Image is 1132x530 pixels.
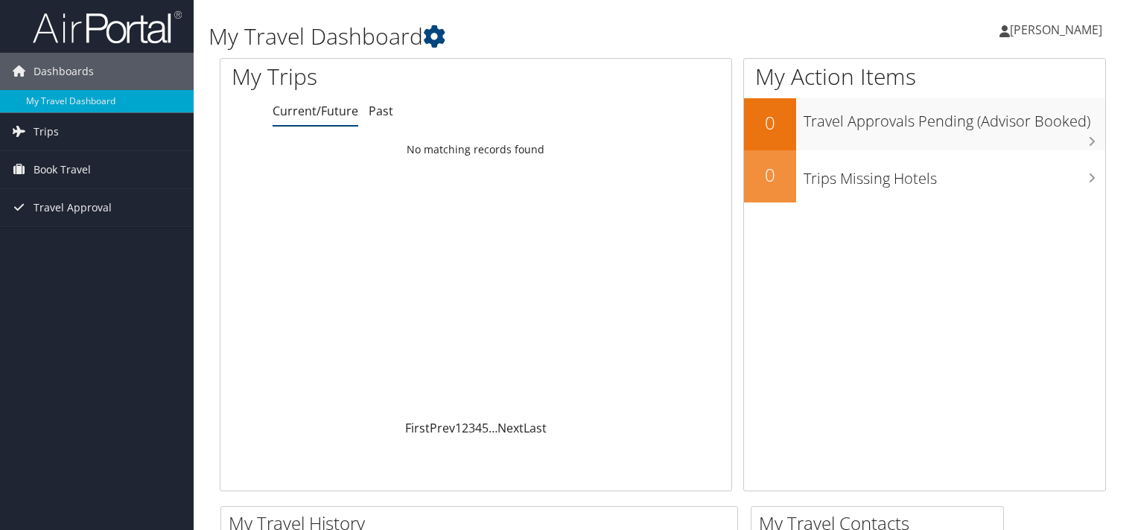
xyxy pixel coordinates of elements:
[524,420,547,436] a: Last
[462,420,468,436] a: 2
[744,61,1105,92] h1: My Action Items
[209,21,814,52] h1: My Travel Dashboard
[475,420,482,436] a: 4
[497,420,524,436] a: Next
[430,420,455,436] a: Prev
[34,151,91,188] span: Book Travel
[220,136,731,163] td: No matching records found
[744,98,1105,150] a: 0Travel Approvals Pending (Advisor Booked)
[744,162,796,188] h2: 0
[1010,22,1102,38] span: [PERSON_NAME]
[33,10,182,45] img: airportal-logo.png
[744,150,1105,202] a: 0Trips Missing Hotels
[999,7,1117,52] a: [PERSON_NAME]
[232,61,507,92] h1: My Trips
[744,110,796,135] h2: 0
[468,420,475,436] a: 3
[34,53,94,90] span: Dashboards
[482,420,489,436] a: 5
[804,161,1105,189] h3: Trips Missing Hotels
[405,420,430,436] a: First
[489,420,497,436] span: …
[369,103,393,119] a: Past
[273,103,358,119] a: Current/Future
[34,189,112,226] span: Travel Approval
[804,103,1105,132] h3: Travel Approvals Pending (Advisor Booked)
[34,113,59,150] span: Trips
[455,420,462,436] a: 1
